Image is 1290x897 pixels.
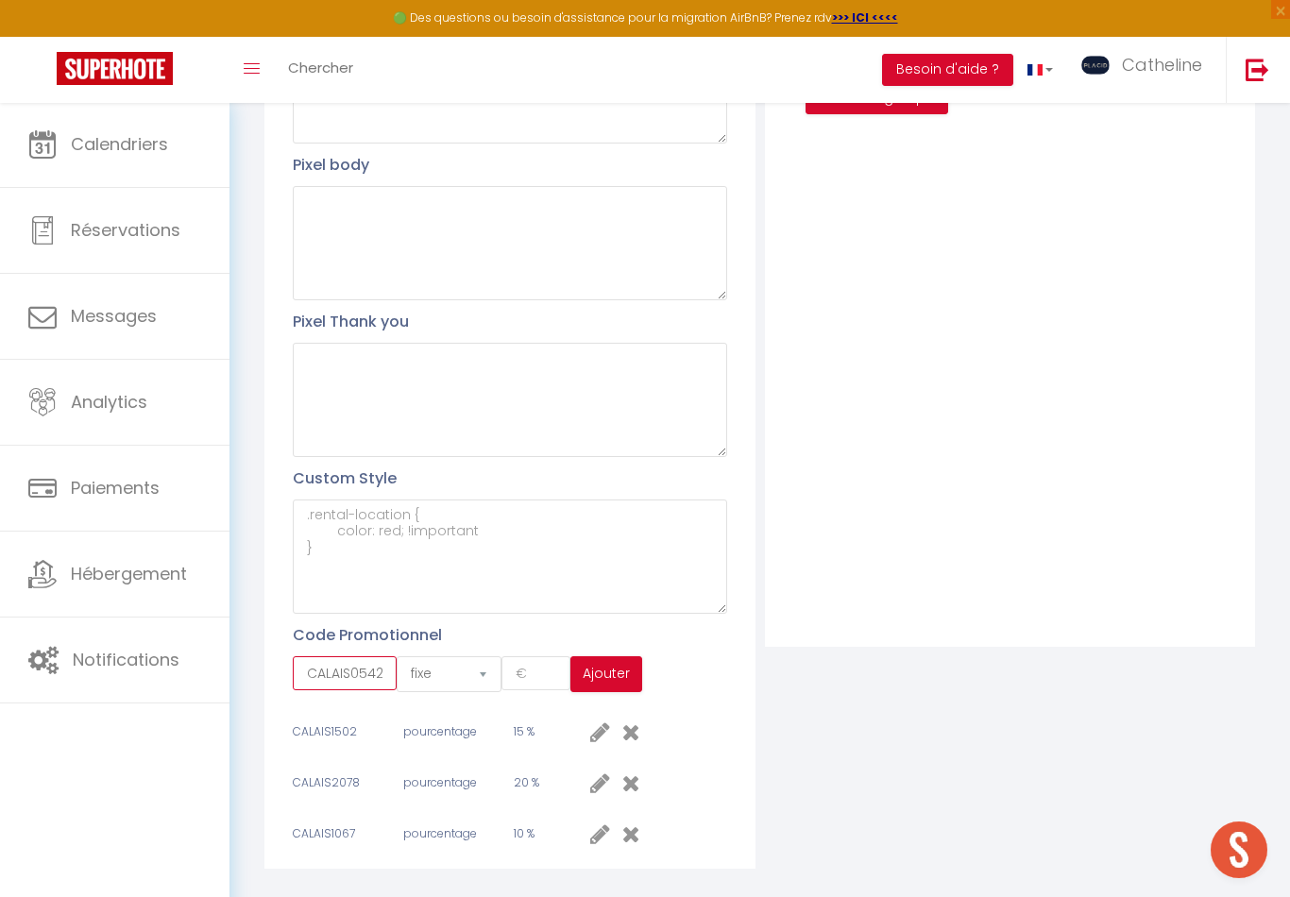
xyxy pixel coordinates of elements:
span: CALAIS2078 [293,774,360,790]
span: Catheline [1122,53,1202,76]
button: Besoin d'aide ? [882,54,1013,86]
p: Pixel Thank you [293,310,726,333]
p: Custom Style [293,466,726,490]
span: 20 % [514,774,539,790]
p: Pixel body [293,153,726,177]
span: Chercher [288,58,353,77]
a: Chercher [274,37,367,103]
span: 10 % [514,825,535,841]
span: pourcentage [403,723,477,739]
img: logout [1246,58,1269,81]
p: Code Promotionnel [293,623,640,647]
span: pourcentage [403,774,477,790]
img: Super Booking [57,52,173,85]
span: Hébergement [71,562,187,585]
span: Analytics [71,390,147,414]
input: € [501,656,571,690]
span: Paiements [71,476,160,499]
span: Réservations [71,218,180,242]
span: pourcentage [403,825,477,841]
div: Ouvrir le chat [1211,821,1267,878]
span: Notifications [73,648,179,671]
button: Ajouter [570,656,642,692]
span: CALAIS1502 [293,723,357,739]
a: >>> ICI <<<< [832,9,898,25]
span: Messages [71,304,157,328]
input: Code Promotionnel [293,656,397,690]
img: ... [1081,56,1110,75]
span: CALAIS1067 [293,825,355,841]
span: Calendriers [71,132,168,156]
a: ... Catheline [1067,37,1226,103]
span: 15 % [514,723,535,739]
